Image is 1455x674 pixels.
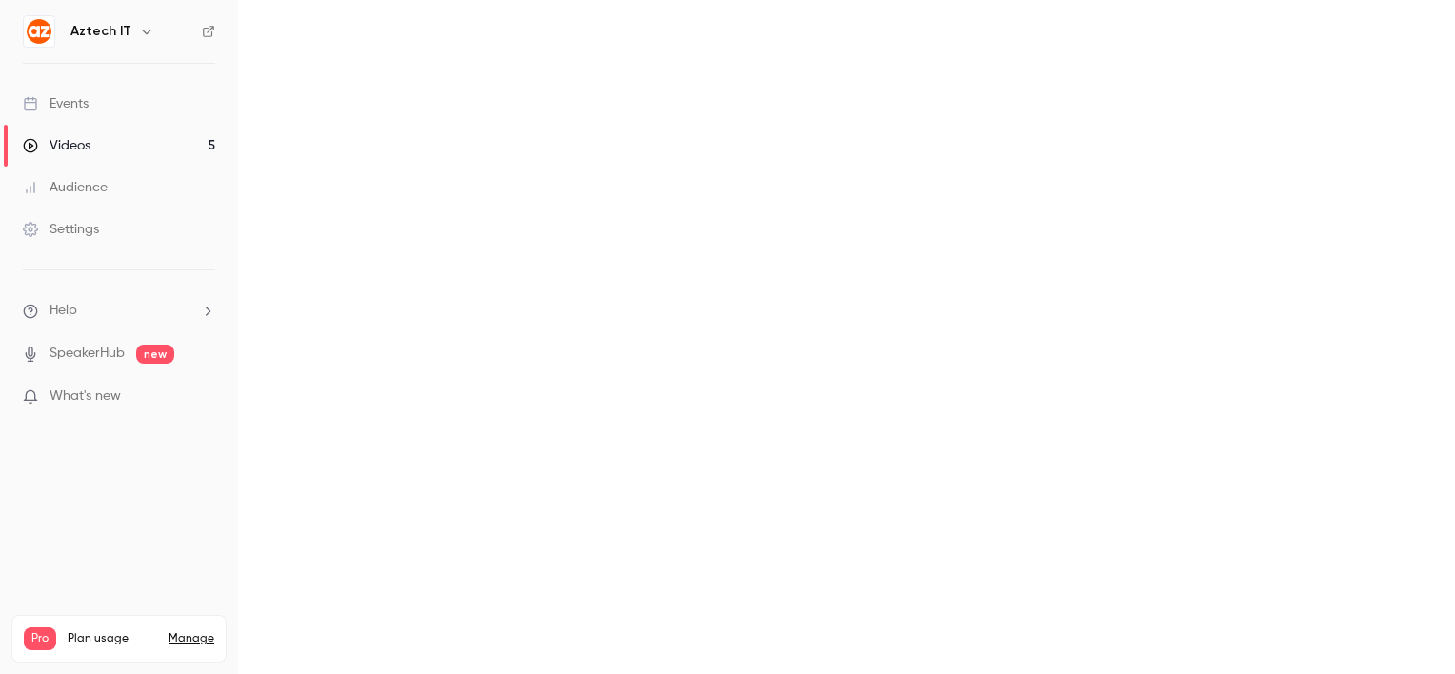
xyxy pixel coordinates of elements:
[50,387,121,406] span: What's new
[24,16,54,47] img: Aztech IT
[136,345,174,364] span: new
[50,344,125,364] a: SpeakerHub
[70,22,131,41] h6: Aztech IT
[23,136,90,155] div: Videos
[23,220,99,239] div: Settings
[23,178,108,197] div: Audience
[24,627,56,650] span: Pro
[23,301,215,321] li: help-dropdown-opener
[50,301,77,321] span: Help
[23,94,89,113] div: Events
[169,631,214,646] a: Manage
[68,631,157,646] span: Plan usage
